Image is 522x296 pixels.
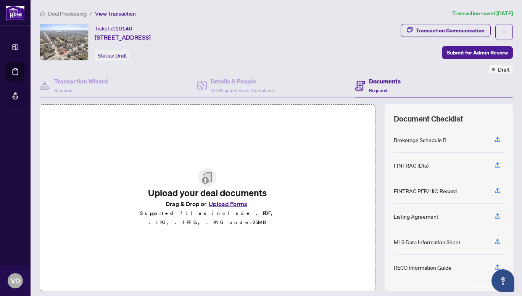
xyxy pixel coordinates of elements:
[54,88,72,93] span: Required
[139,209,276,227] p: Supported files include .PDF, .JPG, .JPEG, .PNG under 25 MB
[369,88,387,93] span: Required
[11,275,20,286] span: VD
[416,24,485,37] div: Transaction Communication
[452,9,513,18] article: Transaction saved [DATE]
[115,25,132,32] span: 10140
[206,199,250,209] button: Upload Forms
[447,46,508,59] span: Submit for Admin Review
[491,269,514,292] button: Open asap
[95,33,151,42] span: [STREET_ADDRESS]
[394,161,429,170] div: FINTRAC ID(s)
[211,77,274,86] h4: Details & People
[95,50,130,61] div: Status:
[40,11,45,16] span: home
[166,199,250,209] span: Drag & Drop or
[95,24,132,33] div: Ticket #:
[394,187,457,195] div: FINTRAC PEP/HIO Record
[394,114,463,124] span: Document Checklist
[40,24,88,60] img: IMG-N12379436_1.jpg
[133,162,282,233] span: File UploadUpload your deal documentsDrag & Drop orUpload FormsSupported files include .PDF, .JPG...
[48,10,87,17] span: Deal Processing
[95,10,136,17] span: View Transaction
[501,29,507,35] span: ellipsis
[198,168,217,187] img: File Upload
[498,65,510,74] span: Draft
[394,212,438,221] div: Listing Agreement
[401,24,491,37] button: Transaction Communication
[394,238,461,246] div: MLS Data Information Sheet
[54,77,108,86] h4: Transaction Wizard
[442,46,513,59] button: Submit for Admin Review
[369,77,401,86] h4: Documents
[6,6,24,20] img: logo
[394,136,446,144] div: Brokerage Schedule B
[211,88,274,93] span: 4/4 Required Fields Completed
[139,187,276,199] h2: Upload your deal documents
[90,9,92,18] li: /
[115,52,127,59] span: Draft
[394,263,451,272] div: RECO Information Guide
